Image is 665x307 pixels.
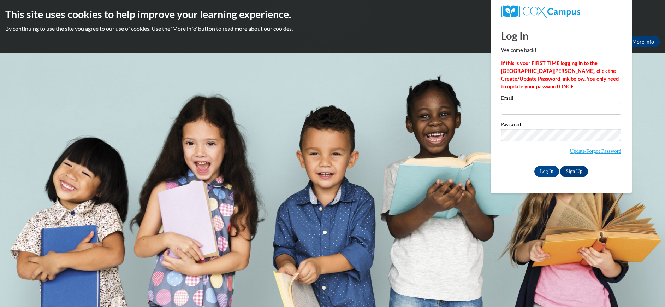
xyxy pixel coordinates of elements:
[501,95,621,103] label: Email
[5,25,660,33] p: By continuing to use the site you agree to our use of cookies. Use the ‘More info’ button to read...
[627,36,660,47] a: More Info
[501,5,580,18] img: COX Campus
[5,7,660,21] h2: This site uses cookies to help improve your learning experience.
[570,148,621,154] a: Update/Forgot Password
[501,46,621,54] p: Welcome back!
[501,60,619,89] strong: If this is your FIRST TIME logging in to the [GEOGRAPHIC_DATA][PERSON_NAME], click the Create/Upd...
[560,166,588,177] a: Sign Up
[501,28,621,43] h1: Log In
[501,122,621,129] label: Password
[534,166,559,177] input: Log In
[501,5,621,18] a: COX Campus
